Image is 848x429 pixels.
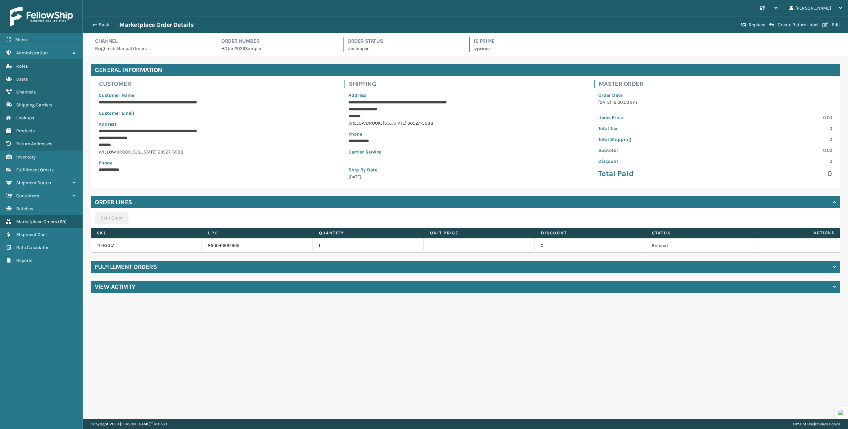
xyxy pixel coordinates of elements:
[598,158,711,165] p: Discount
[541,230,640,236] label: Discount
[646,238,757,253] td: Entered
[95,198,132,206] h4: Order Lines
[348,149,582,155] p: Carrier Service
[598,114,711,121] p: Items Price
[719,114,832,121] p: 0.00
[598,92,832,99] p: Order Date
[221,37,335,45] h4: Order Number
[349,80,586,88] h4: Shipping
[598,147,711,154] p: Subtotal
[769,22,774,28] i: Create Return Label
[202,238,313,253] td: 850040667905
[10,7,73,27] img: logo
[208,230,306,236] label: UPC
[16,63,28,69] span: Roles
[99,121,117,127] span: Address
[15,37,27,42] span: Menu
[119,21,193,29] h3: Marketplace Order Details
[16,154,36,160] span: Inventory
[16,232,47,237] span: Shipment Cost
[348,173,582,180] p: [DATE]
[598,99,832,106] p: [DATE] 12:00:00 am
[598,125,711,132] p: Total Tax
[89,22,119,28] button: Back
[791,422,814,426] a: Terms of Use
[16,102,52,108] span: Shipping Carriers
[719,125,832,132] p: 0
[16,141,52,147] span: Return Addresses
[719,136,832,143] p: 0
[99,149,333,155] p: WILLOWBROOK , [US_STATE] 60527-5588
[535,238,646,253] td: 0
[16,50,48,56] span: Administration
[599,80,836,88] h4: Master Order
[16,193,39,199] span: Containers
[95,283,135,291] h4: View Activity
[430,230,529,236] label: Unit Price
[16,180,51,186] span: Shipment Status
[91,419,167,429] p: Copyright 2023 [PERSON_NAME]™ v 1.0.188
[16,89,36,95] span: Channels
[16,167,54,173] span: Fulfillment Orders
[347,37,461,45] h4: Order Status
[91,64,840,76] h4: General Information
[348,166,582,173] p: Ship By Date
[97,230,195,236] label: SKU
[652,230,751,236] label: Status
[822,23,828,27] i: Edit
[97,243,115,248] a: TL-BCCA
[221,45,335,52] p: HDJan2026Sample
[598,169,711,179] p: Total Paid
[99,92,333,99] p: Customer Name
[95,45,209,52] p: Brightech Manual Orders
[16,76,28,82] span: Users
[16,128,35,134] span: Products
[348,131,582,138] p: Phone
[16,115,34,121] span: Lookups
[719,169,832,179] p: 0
[16,219,57,224] span: Marketplace Orders
[95,263,157,271] h4: Fulfillment Orders
[719,147,832,154] p: 0.00
[347,45,461,52] p: Unshipped
[741,23,747,27] i: Replace
[474,37,588,45] h4: Is Prime
[791,419,840,429] div: |
[16,245,49,250] span: Rate Calculator
[767,22,821,28] button: Create Return Label
[313,238,424,253] td: 1
[95,212,129,224] button: Split Order
[739,22,767,28] button: Replace
[598,136,711,143] p: Total Shipping
[719,158,832,165] p: 0
[319,230,418,236] label: Quantity
[99,110,333,117] p: Customer Email
[16,206,33,212] span: Batches
[821,22,842,28] button: Edit
[99,80,337,88] h4: Customer
[348,92,366,98] span: Address
[759,227,839,238] span: Actions
[58,219,67,224] span: ( 69 )
[16,258,32,263] span: Reports
[348,120,582,127] p: WILLOWBROOK , [US_STATE] 60527-5588
[99,159,333,166] p: Phone
[95,37,209,45] h4: Channel
[348,155,582,162] p: -
[815,422,840,426] a: Privacy Policy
